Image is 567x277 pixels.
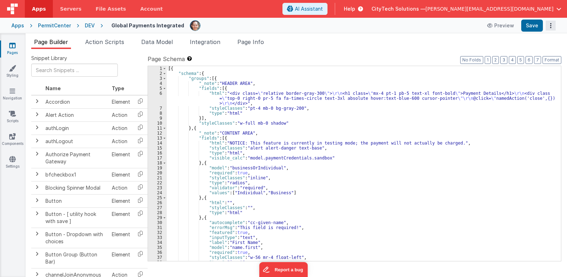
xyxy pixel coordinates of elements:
div: 2 [148,71,167,76]
button: Format [543,56,561,64]
div: 27 [148,205,167,210]
div: 3 [148,76,167,81]
td: Element [109,95,133,109]
div: 15 [148,146,167,151]
div: 11 [148,126,167,131]
div: 29 [148,215,167,220]
div: 21 [148,175,167,180]
img: e92780d1901cbe7d843708aaaf5fdb33 [190,21,200,31]
div: 7 [148,106,167,111]
div: 22 [148,180,167,185]
div: 9 [148,116,167,121]
span: Data Model [141,38,173,45]
button: 4 [509,56,516,64]
td: Action [109,135,133,148]
td: Button - Dropdown with choices [43,228,109,248]
div: 8 [148,111,167,116]
div: 20 [148,170,167,175]
div: 6 [148,91,167,106]
div: PermitCenter [38,22,71,29]
td: Accordion [43,95,109,109]
div: 19 [148,165,167,170]
div: 32 [148,230,167,235]
td: authLogout [43,135,109,148]
td: bfcheckbox1 [43,168,109,181]
div: 34 [148,240,167,245]
div: 13 [148,136,167,141]
div: 30 [148,220,167,225]
button: 3 [500,56,507,64]
div: 38 [148,260,167,265]
div: 17 [148,156,167,161]
td: Action [109,181,133,194]
span: Page Info [237,38,264,45]
td: Alert Action [43,108,109,121]
button: 1 [485,56,491,64]
span: Action Scripts [85,38,124,45]
div: 37 [148,255,167,260]
button: AI Assistant [282,3,327,15]
span: AI Assistant [295,5,323,12]
td: Button - [ utility hook with save ] [43,207,109,228]
button: 6 [525,56,533,64]
span: Snippet Library [31,55,67,62]
td: Action [109,121,133,135]
span: Apps [32,5,46,12]
span: Help [344,5,355,12]
button: Preview [483,20,518,31]
div: Apps [11,22,24,29]
h4: Global Payments Integrated [111,23,184,28]
span: File Assets [96,5,126,12]
div: 1 [148,66,167,71]
div: 4 [148,81,167,86]
td: Authorize Payment Gateway [43,148,109,168]
div: 14 [148,141,167,146]
div: 23 [148,185,167,190]
div: 35 [148,245,167,250]
div: 24 [148,190,167,195]
span: Servers [60,5,81,12]
div: DEV [85,22,95,29]
button: Save [521,20,543,32]
span: Type [112,85,124,91]
div: 16 [148,151,167,156]
div: 31 [148,225,167,230]
span: [PERSON_NAME][EMAIL_ADDRESS][DOMAIN_NAME] [425,5,554,12]
input: Search Snippets ... [31,64,118,77]
button: 5 [517,56,524,64]
td: Element [109,194,133,207]
div: 25 [148,195,167,200]
span: CityTech Solutions — [371,5,425,12]
div: 26 [148,200,167,205]
td: Element [109,168,133,181]
td: Button Group (Button Bar) [43,248,109,268]
div: 12 [148,131,167,136]
button: No Folds [460,56,483,64]
div: 18 [148,161,167,165]
span: Integration [190,38,220,45]
button: 2 [492,56,499,64]
button: CityTech Solutions — [PERSON_NAME][EMAIL_ADDRESS][DOMAIN_NAME] [371,5,561,12]
div: 10 [148,121,167,126]
iframe: Marker.io feedback button [259,262,308,277]
td: Button [43,194,109,207]
td: Action [109,108,133,121]
td: Element [109,148,133,168]
div: 33 [148,235,167,240]
div: 36 [148,250,167,255]
td: Element [109,207,133,228]
div: 28 [148,210,167,215]
td: Blocking Spinner Modal [43,181,109,194]
td: Element [109,228,133,248]
span: Page Schema [148,55,185,63]
button: 7 [534,56,541,64]
span: Page Builder [34,38,68,45]
td: authLogin [43,121,109,135]
td: Element [109,248,133,268]
button: Options [546,21,556,31]
span: Name [45,85,61,91]
div: 5 [148,86,167,91]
